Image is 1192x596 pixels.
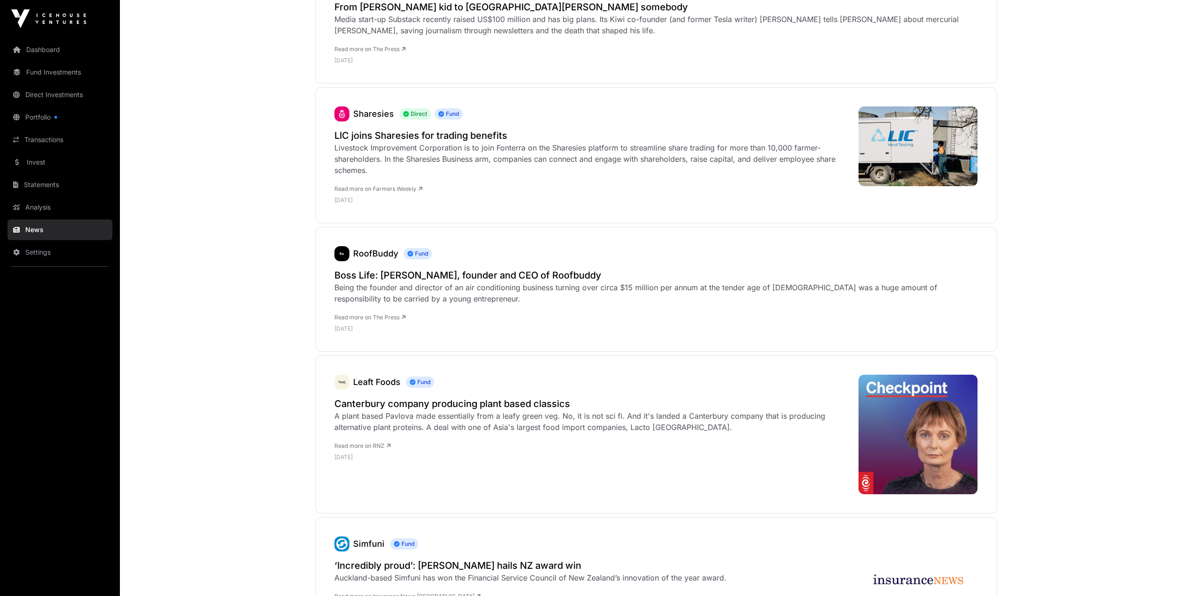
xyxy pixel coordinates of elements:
a: Fund Investments [7,62,112,83]
span: Fund [404,248,432,259]
a: Sharesies [353,109,394,119]
a: Simfuni [334,536,349,551]
img: 484176776_1035568341937315_8710553082385032245_n-768x512.jpg [859,106,978,186]
a: Boss Life: [PERSON_NAME], founder and CEO of Roofbuddy [334,269,978,282]
a: Read more on The Press [334,314,406,321]
span: Fund [390,538,418,550]
img: Simfuni-favicon.svg [334,536,349,551]
a: Canterbury company producing plant based classics [334,397,849,410]
a: Settings [7,242,112,263]
p: [DATE] [334,453,849,461]
a: Dashboard [7,39,112,60]
a: From [PERSON_NAME] kid to [GEOGRAPHIC_DATA][PERSON_NAME] somebody [334,0,978,14]
iframe: Chat Widget [1145,551,1192,596]
a: LIC joins Sharesies for trading benefits [334,129,849,142]
p: [DATE] [334,325,978,332]
a: Sharesies [334,106,349,121]
a: Direct Investments [7,84,112,105]
a: Read more on Farmers Weekly [334,185,422,192]
img: leaft_foods_logo.jpeg [334,375,349,390]
img: Icehouse Ventures Logo [11,9,86,28]
div: Livestock Improvement Corporation is to join Fonterra on the Sharesies platform to streamline sha... [334,142,849,176]
img: roofbuddy409.png [334,246,349,261]
span: Direct [400,108,431,120]
div: Auckland-based Simfuni has won the Financial Service Council of New Zealand’s innovation of the y... [334,572,726,583]
a: Transactions [7,129,112,150]
span: Fund [435,108,463,120]
img: 4LGF99X_checkpoint_external_cover_png.jpeg [859,375,978,494]
a: RoofBuddy [334,246,349,261]
div: Media start-up Substack recently raised US$100 million and has big plans. Its Kiwi co-founder (an... [334,14,978,36]
a: Invest [7,152,112,173]
a: Analysis [7,197,112,218]
p: [DATE] [334,196,849,204]
div: A plant based Pavlova made essentially from a leafy green veg. No, it is not sci fi. And it's lan... [334,410,849,433]
a: Leaft Foods [334,375,349,390]
a: Read more on RNZ [334,442,391,449]
div: Being the founder and director of an air conditioning business turning over circa $15 million per... [334,282,978,304]
a: Read more on The Press [334,45,406,53]
p: [DATE] [334,57,978,64]
a: RoofBuddy [353,249,398,258]
img: sharesies_logo.jpeg [334,106,349,121]
span: Fund [406,377,434,388]
a: ‘Incredibly proud’: [PERSON_NAME] hails NZ award win [334,559,726,572]
a: Statements [7,174,112,195]
a: Portfolio [7,107,112,128]
a: News [7,219,112,240]
a: Leaft Foods [353,377,400,387]
a: Simfuni [353,539,385,549]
